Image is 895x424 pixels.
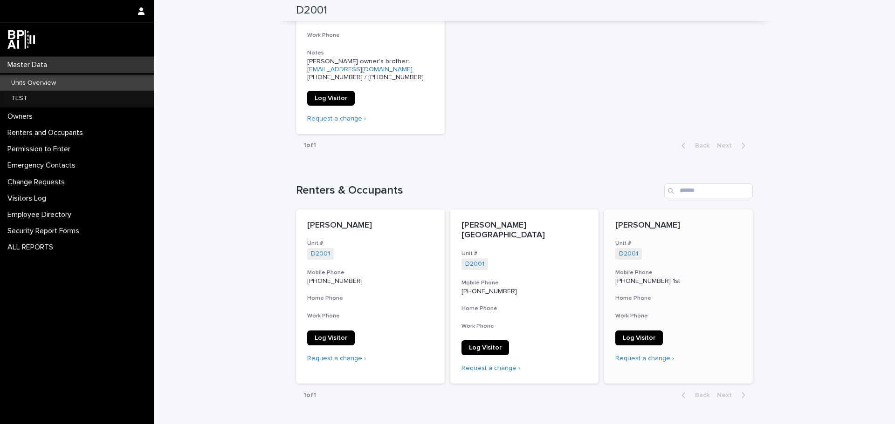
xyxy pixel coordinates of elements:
h3: Unit # [307,240,434,247]
h3: Work Phone [307,32,434,39]
a: Log Visitor [461,340,509,355]
p: [PERSON_NAME] owner's brother: [PHONE_NUMBER] / [PHONE_NUMBER] [307,58,434,81]
button: Back [674,391,713,399]
span: Back [689,142,709,149]
a: D2001 [465,260,484,268]
h1: Renters & Occupants [296,184,661,197]
img: dwgmcNfxSF6WIOOXiGgu [7,30,35,49]
a: D2001 [311,250,330,258]
h3: Mobile Phone [461,279,588,287]
span: Next [717,142,737,149]
p: Employee Directory [4,210,79,219]
button: Back [674,141,713,150]
p: ALL REPORTS [4,243,61,252]
span: Log Visitor [469,344,502,351]
a: Log Visitor [307,330,355,345]
p: Change Requests [4,178,72,187]
a: [PERSON_NAME]Unit #D2001 Mobile Phone[PHONE_NUMBER] 1stHome PhoneWork PhoneLog VisitorRequest a c... [604,209,753,384]
h3: Mobile Phone [615,269,742,276]
a: Request a change › [307,355,366,362]
a: [EMAIL_ADDRESS][DOMAIN_NAME] [307,66,413,73]
span: Log Visitor [315,335,347,341]
h3: Work Phone [307,312,434,320]
h3: Unit # [615,240,742,247]
h3: Notes [307,49,434,57]
p: Owners [4,112,40,121]
p: Units Overview [4,79,63,87]
input: Search [664,183,753,198]
h3: Mobile Phone [307,269,434,276]
span: Next [717,392,737,398]
h2: D2001 [296,4,327,17]
p: [PERSON_NAME] [307,221,434,231]
p: 1 of 1 [296,384,324,407]
a: Log Visitor [615,330,663,345]
p: [PERSON_NAME][GEOGRAPHIC_DATA] [461,221,588,241]
h3: Home Phone [615,295,742,302]
p: Renters and Occupants [4,128,90,137]
h3: Unit # [461,250,588,257]
p: 1 of 1 [296,134,324,157]
button: Next [713,391,753,399]
h3: Work Phone [615,312,742,320]
p: Emergency Contacts [4,161,83,170]
a: Request a change › [461,365,520,371]
h3: Work Phone [461,323,588,330]
a: [PHONE_NUMBER] [307,278,363,284]
a: Request a change › [307,115,366,122]
p: TEST [4,94,35,102]
p: Permission to Enter [4,145,78,154]
a: Request a change › [615,355,674,362]
span: Log Visitor [315,95,347,101]
p: Master Data [4,61,55,69]
h3: Home Phone [461,305,588,312]
a: D2001 [619,250,638,258]
a: [PERSON_NAME][GEOGRAPHIC_DATA]Unit #D2001 Mobile Phone[PHONE_NUMBER]Home PhoneWork PhoneLog Visit... [450,209,599,384]
a: [PHONE_NUMBER] [461,288,517,295]
span: Log Visitor [623,335,655,341]
a: Log Visitor [307,91,355,106]
button: Next [713,141,753,150]
a: [PERSON_NAME]Unit #D2001 Mobile Phone[PHONE_NUMBER]Home PhoneWork PhoneLog VisitorRequest a change › [296,209,445,384]
p: [PERSON_NAME] [615,221,742,231]
p: Security Report Forms [4,227,87,236]
h3: Home Phone [307,295,434,302]
span: Back [689,392,709,398]
a: [PHONE_NUMBER] 1st [615,278,680,284]
p: Visitors Log [4,194,54,203]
